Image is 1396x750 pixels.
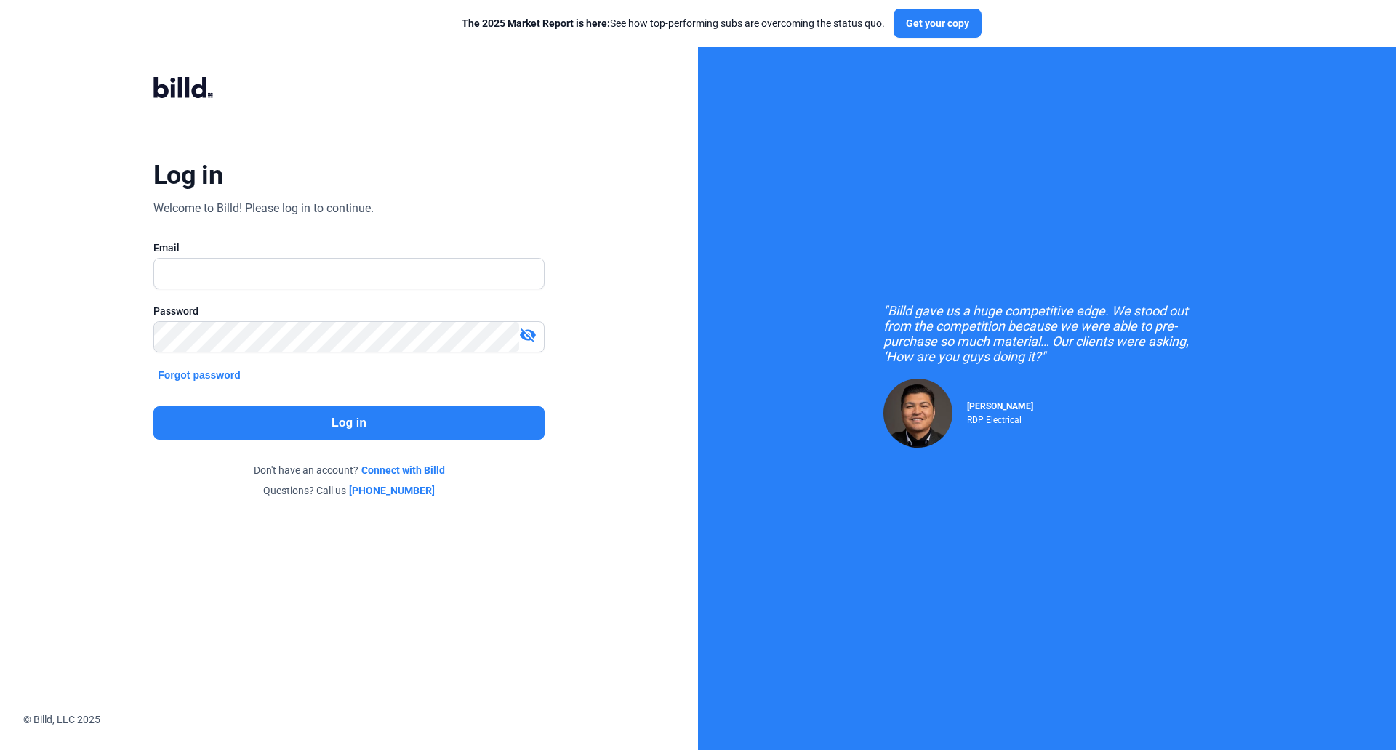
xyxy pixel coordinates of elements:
button: Log in [153,406,545,440]
div: Email [153,241,545,255]
span: [PERSON_NAME] [967,401,1033,411]
mat-icon: visibility_off [519,326,537,344]
button: Forgot password [153,367,245,383]
a: [PHONE_NUMBER] [349,483,435,498]
img: Raul Pacheco [883,379,952,448]
div: Log in [153,159,222,191]
div: Don't have an account? [153,463,545,477]
span: The 2025 Market Report is here: [462,17,610,29]
button: Get your copy [894,9,982,38]
div: RDP Electrical [967,411,1033,425]
div: Questions? Call us [153,483,545,498]
div: See how top-performing subs are overcoming the status quo. [462,16,885,31]
div: "Billd gave us a huge competitive edge. We stood out from the competition because we were able to... [883,303,1211,364]
a: Connect with Billd [361,463,445,477]
div: Password [153,304,545,318]
div: Welcome to Billd! Please log in to continue. [153,200,374,217]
